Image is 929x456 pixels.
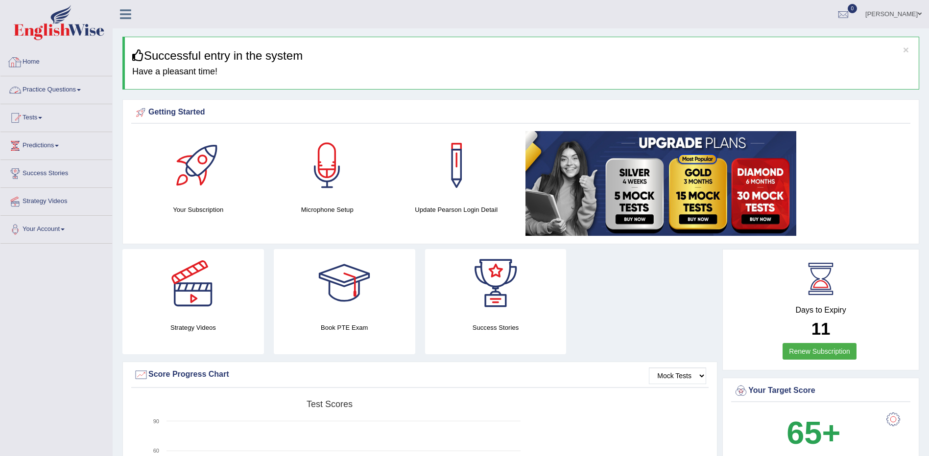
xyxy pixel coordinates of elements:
[0,160,112,184] a: Success Stories
[307,399,353,409] tspan: Test scores
[0,132,112,157] a: Predictions
[0,76,112,101] a: Practice Questions
[267,205,386,215] h4: Microphone Setup
[425,322,567,333] h4: Success Stories
[139,205,258,215] h4: Your Subscription
[132,49,911,62] h3: Successful entry in the system
[0,188,112,212] a: Strategy Videos
[397,205,516,215] h4: Update Pearson Login Detail
[134,367,706,382] div: Score Progress Chart
[903,45,909,55] button: ×
[0,104,112,129] a: Tests
[0,48,112,73] a: Home
[134,105,908,120] div: Getting Started
[786,415,840,451] b: 65+
[811,319,831,338] b: 11
[274,322,415,333] h4: Book PTE Exam
[734,384,908,398] div: Your Target Score
[525,131,796,236] img: small5.jpg
[0,216,112,240] a: Your Account
[734,306,908,315] h4: Days to Expiry
[783,343,857,360] a: Renew Subscription
[153,418,159,424] text: 90
[848,4,858,13] span: 0
[132,67,911,77] h4: Have a pleasant time!
[153,448,159,454] text: 60
[122,322,264,333] h4: Strategy Videos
